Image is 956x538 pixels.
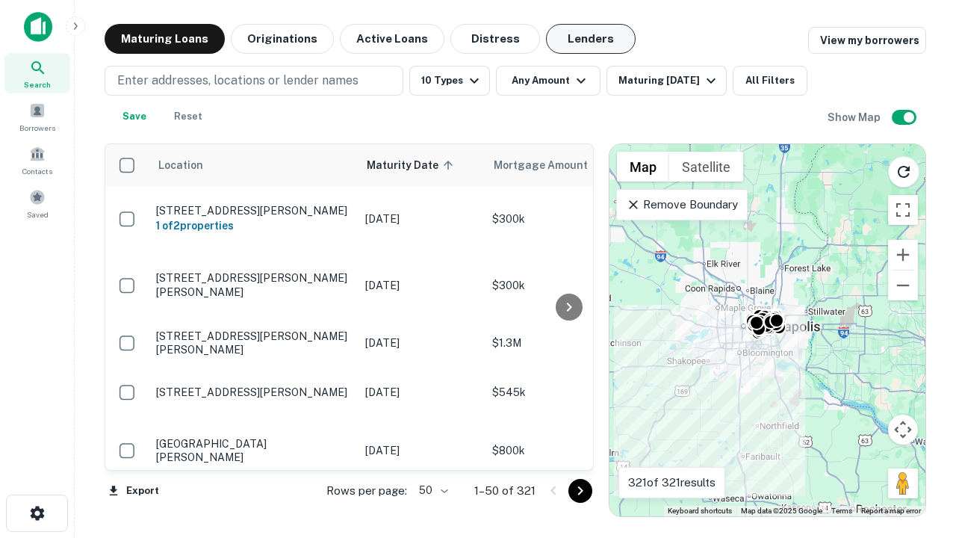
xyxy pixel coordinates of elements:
p: [STREET_ADDRESS][PERSON_NAME] [156,204,350,217]
button: All Filters [733,66,807,96]
a: Borrowers [4,96,70,137]
button: Show satellite imagery [669,152,743,182]
button: Distress [450,24,540,54]
span: Borrowers [19,122,55,134]
p: 1–50 of 321 [474,482,536,500]
p: [STREET_ADDRESS][PERSON_NAME][PERSON_NAME] [156,271,350,298]
button: Keyboard shortcuts [668,506,732,516]
span: Maturity Date [367,156,458,174]
p: [STREET_ADDRESS][PERSON_NAME] [156,386,350,399]
p: Enter addresses, locations or lender names [117,72,358,90]
img: Google [613,497,662,516]
p: $300k [492,211,642,227]
div: 50 [413,480,450,501]
h6: 1 of 2 properties [156,217,350,234]
span: Search [24,78,51,90]
p: [STREET_ADDRESS][PERSON_NAME][PERSON_NAME] [156,330,350,356]
th: Maturity Date [358,144,485,186]
p: $1.3M [492,335,642,351]
button: 10 Types [409,66,490,96]
p: [DATE] [365,211,477,227]
button: Export [105,480,163,502]
span: Saved [27,208,49,220]
p: 321 of 321 results [628,474,716,492]
a: Terms (opens in new tab) [831,507,852,515]
th: Location [149,144,358,186]
p: [DATE] [365,442,477,459]
button: Maturing [DATE] [606,66,727,96]
p: $545k [492,384,642,401]
span: Mortgage Amount [494,156,607,174]
img: capitalize-icon.png [24,12,52,42]
a: Report a map error [861,507,921,515]
p: $300k [492,277,642,294]
span: Map data ©2025 Google [741,507,822,515]
button: Toggle fullscreen view [888,195,918,225]
a: Search [4,53,70,93]
a: View my borrowers [808,27,926,54]
button: Lenders [546,24,636,54]
th: Mortgage Amount [485,144,649,186]
p: Rows per page: [326,482,407,500]
button: Zoom in [888,240,918,270]
p: [GEOGRAPHIC_DATA][PERSON_NAME] [156,437,350,464]
div: Maturing [DATE] [618,72,720,90]
button: Zoom out [888,270,918,300]
p: $800k [492,442,642,459]
p: [DATE] [365,384,477,401]
div: 0 0 [609,144,925,516]
button: Reset [164,102,212,132]
button: Drag Pegman onto the map to open Street View [888,469,918,498]
button: Any Amount [496,66,600,96]
p: [DATE] [365,277,477,294]
button: Save your search to get updates of matches that match your search criteria. [111,102,158,132]
button: Show street map [617,152,669,182]
a: Contacts [4,140,70,180]
p: [DATE] [365,335,477,351]
span: Location [158,156,203,174]
iframe: Chat Widget [881,371,956,442]
button: Go to next page [568,479,592,503]
a: Open this area in Google Maps (opens a new window) [613,497,662,516]
h6: Show Map [828,109,883,126]
button: Maturing Loans [105,24,225,54]
p: Remove Boundary [626,196,737,214]
a: Saved [4,183,70,223]
button: Originations [231,24,334,54]
span: Contacts [22,165,52,177]
button: Reload search area [888,156,919,188]
button: Enter addresses, locations or lender names [105,66,403,96]
button: Active Loans [340,24,444,54]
